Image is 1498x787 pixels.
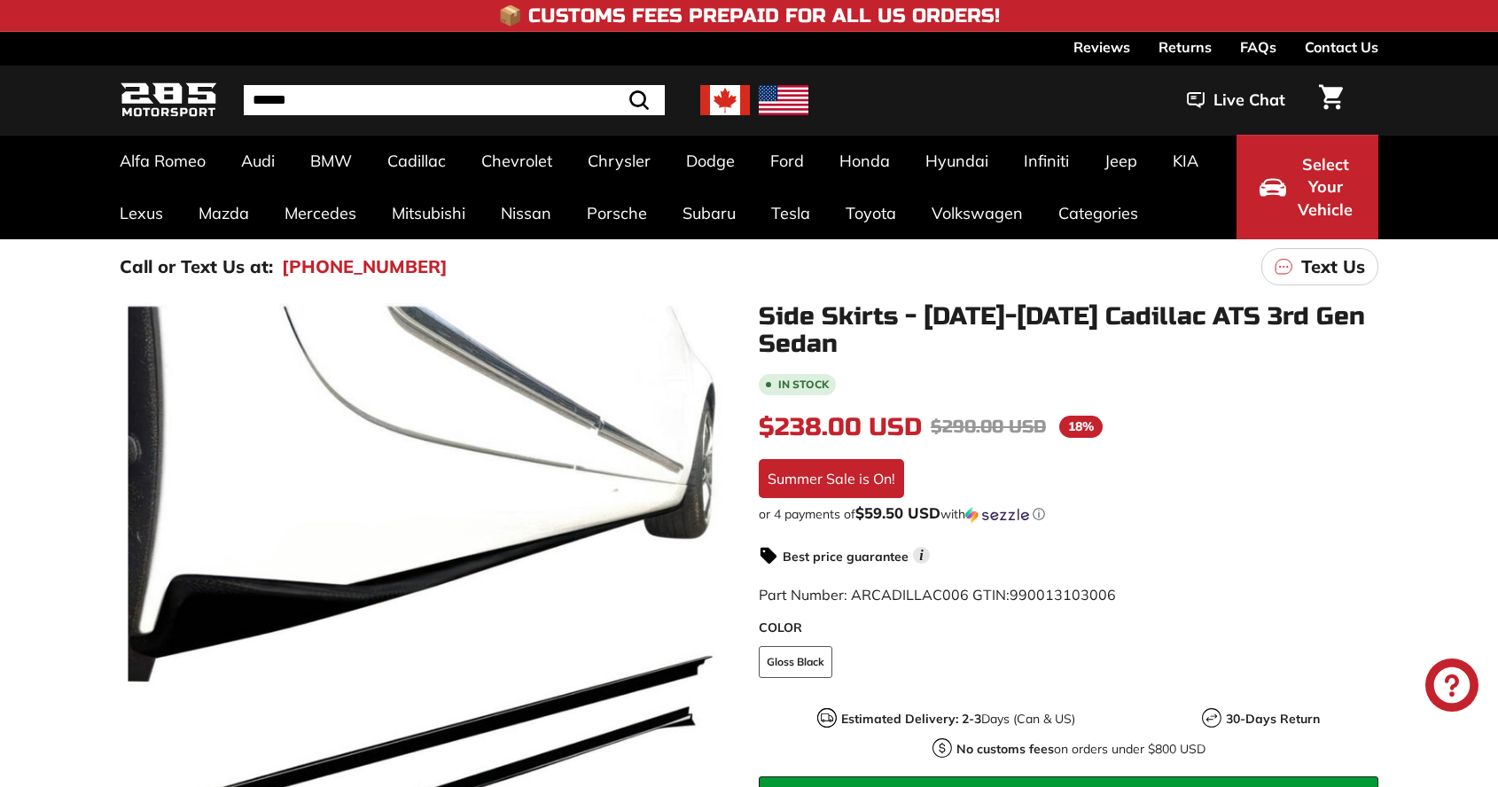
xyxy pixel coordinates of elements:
p: Text Us [1301,253,1365,280]
span: 18% [1059,416,1103,438]
p: Days (Can & US) [841,710,1075,729]
a: Mitsubishi [374,187,483,239]
a: Returns [1159,32,1212,62]
b: In stock [778,379,829,390]
div: Summer Sale is On! [759,459,904,498]
a: Hyundai [908,135,1006,187]
a: Reviews [1073,32,1130,62]
a: Lexus [102,187,181,239]
input: Search [244,85,665,115]
span: $238.00 USD [759,412,922,442]
a: Chrysler [570,135,668,187]
h4: 📦 Customs Fees Prepaid for All US Orders! [498,5,1000,27]
a: Chevrolet [464,135,570,187]
span: i [913,547,930,564]
a: [PHONE_NUMBER] [282,253,448,280]
a: Jeep [1087,135,1155,187]
a: BMW [293,135,370,187]
a: Toyota [828,187,914,239]
a: Infiniti [1006,135,1087,187]
a: Honda [822,135,908,187]
label: COLOR [759,619,1378,637]
img: Sezzle [965,507,1029,523]
strong: No customs fees [956,741,1054,757]
a: Cadillac [370,135,464,187]
a: Alfa Romeo [102,135,223,187]
inbox-online-store-chat: Shopify online store chat [1420,658,1484,716]
a: Text Us [1261,248,1378,285]
a: Audi [223,135,293,187]
strong: 30-Days Return [1226,711,1320,727]
a: Porsche [569,187,665,239]
a: Mazda [181,187,267,239]
span: Select Your Vehicle [1295,153,1355,222]
a: Subaru [665,187,753,239]
span: $59.50 USD [855,503,940,522]
p: on orders under $800 USD [956,740,1205,759]
span: Live Chat [1213,89,1285,112]
a: KIA [1155,135,1216,187]
div: or 4 payments of with [759,505,1378,523]
button: Live Chat [1164,78,1308,122]
a: Tesla [753,187,828,239]
a: Cart [1308,70,1354,130]
a: Mercedes [267,187,374,239]
button: Select Your Vehicle [1237,135,1378,239]
img: Logo_285_Motorsport_areodynamics_components [120,80,217,121]
a: Contact Us [1305,32,1378,62]
h1: Side Skirts - [DATE]-[DATE] Cadillac ATS 3rd Gen Sedan [759,303,1378,358]
a: Nissan [483,187,569,239]
a: Categories [1041,187,1156,239]
div: or 4 payments of$59.50 USDwithSezzle Click to learn more about Sezzle [759,505,1378,523]
strong: Estimated Delivery: 2-3 [841,711,981,727]
a: FAQs [1240,32,1276,62]
span: $290.00 USD [931,416,1046,438]
span: Part Number: ARCADILLAC006 GTIN: [759,586,1116,604]
a: Dodge [668,135,753,187]
span: 990013103006 [1010,586,1116,604]
strong: Best price guarantee [783,549,909,565]
p: Call or Text Us at: [120,253,273,280]
a: Volkswagen [914,187,1041,239]
a: Ford [753,135,822,187]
